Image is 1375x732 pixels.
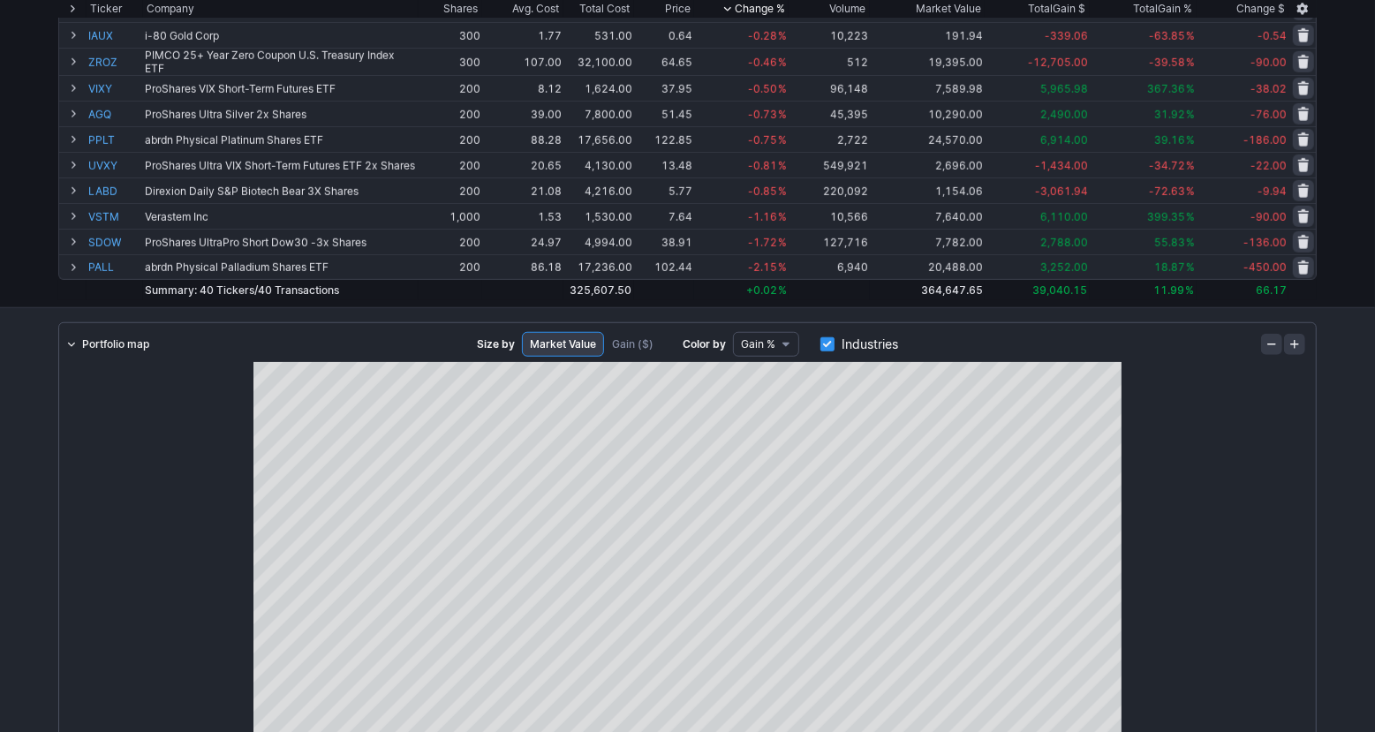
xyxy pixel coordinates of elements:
[1149,56,1185,69] span: -39.58
[870,203,986,229] td: 7,640.00
[778,108,787,121] span: %
[1186,56,1195,69] span: %
[741,336,775,353] span: Gain %
[612,336,654,353] span: Gain ($)
[634,101,694,126] td: 51.45
[145,236,417,249] div: ProShares UltraPro Short Dow30 -3x Shares
[746,283,777,297] span: +0.02
[870,22,986,48] td: 191.94
[1186,260,1195,274] span: %
[1149,185,1185,198] span: -72.63
[145,185,417,198] div: Direxion Daily S&P Biotech Bear 3X Shares
[634,75,694,101] td: 37.95
[789,203,870,229] td: 10,566
[748,108,777,121] span: -0.73
[145,210,417,223] div: Verastem Inc
[634,126,694,152] td: 122.85
[683,336,726,353] span: Color by
[1154,283,1185,297] span: 11.99
[88,49,141,75] a: ZROZ
[482,22,563,48] td: 1.77
[1186,108,1195,121] span: %
[88,204,141,229] a: VSTM
[1028,56,1088,69] span: -12,705.00
[1258,185,1287,198] span: -9.94
[748,133,777,147] span: -0.75
[419,101,482,126] td: 200
[634,48,694,75] td: 64.65
[1186,236,1195,249] span: %
[1149,159,1185,172] span: -34.72
[1186,283,1195,297] span: %
[778,82,787,95] span: %
[1250,82,1287,95] span: -38.02
[748,236,777,249] span: -1.72
[145,49,417,75] div: PIMCO 25+ Year Zero Coupon U.S. Treasury Index ETF
[145,82,417,95] div: ProShares VIX Short-Term Futures ETF
[1250,56,1287,69] span: -90.00
[1033,283,1088,297] span: 39,040.15
[1040,260,1088,274] span: 3,252.00
[88,230,141,254] a: SDOW
[88,76,141,101] a: VIXY
[563,48,634,75] td: 32,100.00
[1154,260,1185,274] span: 18.87
[477,336,515,353] span: Size by
[522,332,604,357] a: Market Value
[748,260,777,274] span: -2.15
[778,260,787,274] span: %
[419,152,482,177] td: 200
[258,283,339,297] span: Transactions
[1243,236,1287,249] span: -136.00
[789,48,870,75] td: 512
[634,229,694,254] td: 38.91
[870,48,986,75] td: 19,395.00
[789,152,870,177] td: 549,921
[1147,82,1185,95] span: 367.36
[482,75,563,101] td: 8.12
[1154,236,1185,249] span: 55.83
[1040,236,1088,249] span: 2,788.00
[145,133,417,147] div: abrdn Physical Platinum Shares ETF
[778,29,787,42] span: %
[1186,210,1195,223] span: %
[1250,210,1287,223] span: -90.00
[88,178,141,203] a: LABD
[200,283,214,297] span: 40
[820,332,898,357] label: Industries
[604,332,661,357] a: Gain ($)
[789,126,870,152] td: 2,722
[1040,108,1088,121] span: 2,490.00
[870,229,986,254] td: 7,782.00
[634,203,694,229] td: 7.64
[789,229,870,254] td: 127,716
[748,159,777,172] span: -0.81
[563,152,634,177] td: 4,130.00
[254,283,258,297] span: /
[563,229,634,254] td: 4,994.00
[145,108,417,121] div: ProShares Ultra Silver 2x Shares
[482,126,563,152] td: 88.28
[1256,283,1287,297] span: 66.17
[789,22,870,48] td: 10,223
[870,254,986,280] td: 20,488.00
[870,126,986,152] td: 24,570.00
[419,229,482,254] td: 200
[748,210,777,223] span: -1.16
[634,177,694,203] td: 5.77
[778,159,787,172] span: %
[482,152,563,177] td: 20.65
[482,101,563,126] td: 39.00
[482,229,563,254] td: 24.97
[820,337,835,351] input: Industries
[1250,108,1287,121] span: -76.00
[1040,210,1088,223] span: 6,110.00
[1243,260,1287,274] span: -450.00
[778,210,787,223] span: %
[1045,29,1088,42] span: -339.06
[789,254,870,280] td: 6,940
[870,101,986,126] td: 10,290.00
[59,332,156,357] a: Portfolio map
[1186,133,1195,147] span: %
[1250,159,1287,172] span: -22.00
